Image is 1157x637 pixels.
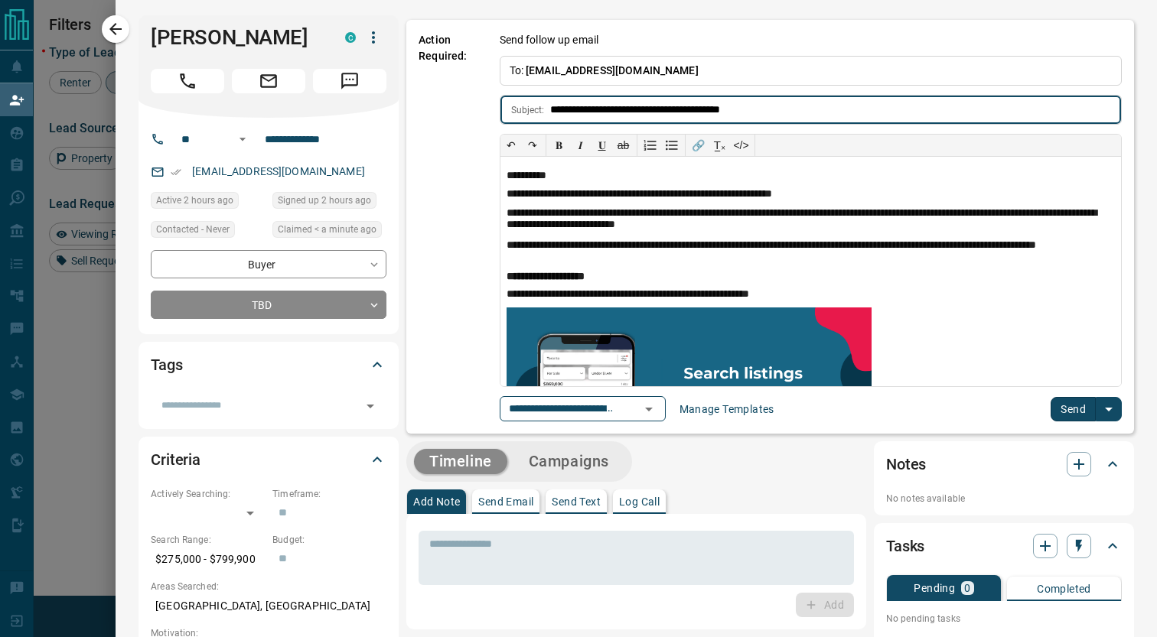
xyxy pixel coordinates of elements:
[232,69,305,93] span: Email
[278,193,371,208] span: Signed up 2 hours ago
[507,307,872,467] img: search_like_a_pro.png
[1037,583,1091,594] p: Completed
[500,32,599,48] p: Send follow up email
[272,487,386,501] p: Timeframe:
[592,135,613,156] button: 𝐔
[151,447,200,472] h2: Criteria
[345,32,356,43] div: condos.ca
[272,221,386,242] div: Tue Oct 14 2025
[151,346,386,383] div: Tags
[570,135,592,156] button: 𝑰
[151,547,265,572] p: $275,000 - $799,900
[914,583,955,593] p: Pending
[478,496,533,507] p: Send Email
[151,25,322,50] h1: [PERSON_NAME]
[414,449,507,474] button: Timeline
[619,496,660,507] p: Log Call
[618,139,630,151] s: ab
[526,64,699,76] span: [EMAIL_ADDRESS][DOMAIN_NAME]
[278,222,376,237] span: Claimed < a minute ago
[500,56,1123,86] p: To:
[886,528,1122,564] div: Tasks
[886,452,926,476] h2: Notes
[640,135,661,156] button: Numbered list
[613,135,634,156] button: ab
[413,496,460,507] p: Add Note
[272,192,386,213] div: Tue Oct 14 2025
[964,583,970,593] p: 0
[500,135,522,156] button: ↶
[638,398,660,420] button: Open
[661,135,683,156] button: Bullet list
[313,69,386,93] span: Message
[886,446,1122,483] div: Notes
[670,397,784,421] button: Manage Templates
[522,135,543,156] button: ↷
[709,135,731,156] button: T̲ₓ
[151,250,386,278] div: Buyer
[272,533,386,547] p: Budget:
[1051,397,1122,421] div: split button
[552,496,601,507] p: Send Text
[156,222,230,237] span: Contacted - Never
[192,165,365,177] a: [EMAIL_ADDRESS][DOMAIN_NAME]
[886,607,1122,630] p: No pending tasks
[151,593,386,619] p: [GEOGRAPHIC_DATA], [GEOGRAPHIC_DATA]
[151,353,182,377] h2: Tags
[1051,397,1096,421] button: Send
[511,103,545,117] p: Subject:
[688,135,709,156] button: 🔗
[151,291,386,319] div: TBD
[151,487,265,501] p: Actively Searching:
[886,534,924,558] h2: Tasks
[360,395,381,417] button: Open
[233,130,252,148] button: Open
[598,139,606,151] span: 𝐔
[151,192,265,213] div: Tue Oct 14 2025
[151,533,265,547] p: Search Range:
[151,580,386,593] p: Areas Searched:
[549,135,570,156] button: 𝐁
[151,69,224,93] span: Call
[513,449,624,474] button: Campaigns
[171,167,181,177] svg: Email Verified
[419,32,476,421] p: Action Required:
[156,193,233,208] span: Active 2 hours ago
[886,492,1122,505] p: No notes available
[151,441,386,478] div: Criteria
[731,135,752,156] button: </>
